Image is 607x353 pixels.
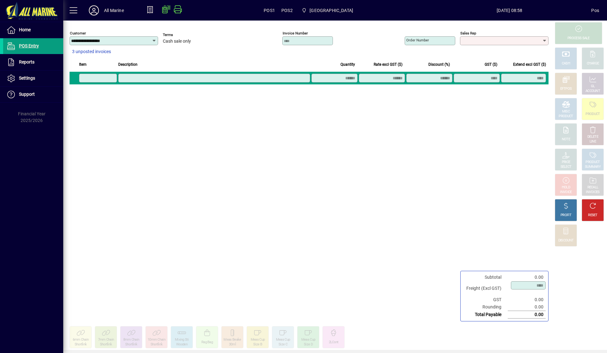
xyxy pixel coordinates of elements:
[19,27,31,32] span: Home
[558,238,573,243] div: DISCOUNT
[19,92,35,97] span: Support
[201,340,213,345] div: Rag Bag
[560,190,572,195] div: INVOICE
[587,185,598,190] div: RECALL
[264,5,275,15] span: POS1
[588,213,598,218] div: RESET
[508,303,546,311] td: 0.00
[84,5,104,16] button: Profile
[513,61,546,68] span: Extend excl GST ($)
[562,185,570,190] div: HOLD
[463,281,508,296] td: Freight (Excl GST)
[279,342,287,347] div: Size C
[175,338,189,342] div: Mixing Sti
[104,5,124,15] div: All Marine
[229,342,236,347] div: 30ml
[559,114,573,119] div: PRODUCT
[428,5,591,15] span: [DATE] 08:58
[304,342,313,347] div: Size D
[406,38,429,42] mat-label: Order number
[310,5,353,15] span: [GEOGRAPHIC_DATA]
[224,338,241,342] div: Meas Beake
[3,87,63,102] a: Support
[79,61,87,68] span: Item
[567,36,590,41] div: PROCESS SALE
[72,48,111,55] span: 3 unposted invoices
[253,342,262,347] div: Size B
[561,213,571,218] div: PROFIT
[283,31,308,35] mat-label: Invoice number
[508,274,546,281] td: 0.00
[100,342,112,347] div: Shortlink
[301,338,315,342] div: Meas Cup
[276,338,290,342] div: Meas Cup
[163,39,191,44] span: Cash sale only
[251,338,265,342] div: Meas Cup
[562,137,570,142] div: NOTE
[463,296,508,303] td: GST
[560,87,572,91] div: EFTPOS
[586,112,600,117] div: PRODUCT
[340,61,355,68] span: Quantity
[329,340,339,345] div: 2LCont
[3,70,63,86] a: Settings
[123,338,139,342] div: 8mm Chain
[586,160,600,165] div: PRODUCT
[460,31,476,35] mat-label: Sales rep
[148,338,165,342] div: 10mm Chain
[463,311,508,319] td: Total Payable
[3,22,63,38] a: Home
[19,59,34,64] span: Reports
[125,342,138,347] div: Shortlink
[19,76,35,81] span: Settings
[508,311,546,319] td: 0.00
[98,338,114,342] div: 7mm Chain
[163,33,201,37] span: Terms
[561,165,572,169] div: SELECT
[587,135,598,139] div: DELETE
[19,43,39,48] span: POS Entry
[299,5,356,16] span: Port Road
[463,274,508,281] td: Subtotal
[591,84,595,89] div: GL
[508,296,546,303] td: 0.00
[70,31,86,35] mat-label: Customer
[587,61,599,66] div: CHARGE
[562,61,570,66] div: CASH
[485,61,497,68] span: GST ($)
[73,338,89,342] div: 6mm Chain
[75,342,87,347] div: Shortlink
[463,303,508,311] td: Rounding
[3,54,63,70] a: Reports
[586,89,600,94] div: ACCOUNT
[590,139,596,144] div: LINE
[176,342,187,347] div: Wooden
[591,5,599,15] div: Pos
[562,160,570,165] div: PRICE
[562,109,570,114] div: MISC
[374,61,402,68] span: Rate excl GST ($)
[428,61,450,68] span: Discount (%)
[585,165,601,169] div: SUMMARY
[586,190,599,195] div: INVOICES
[281,5,293,15] span: POS2
[70,46,113,58] button: 3 unposted invoices
[118,61,138,68] span: Description
[150,342,163,347] div: Shortlink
